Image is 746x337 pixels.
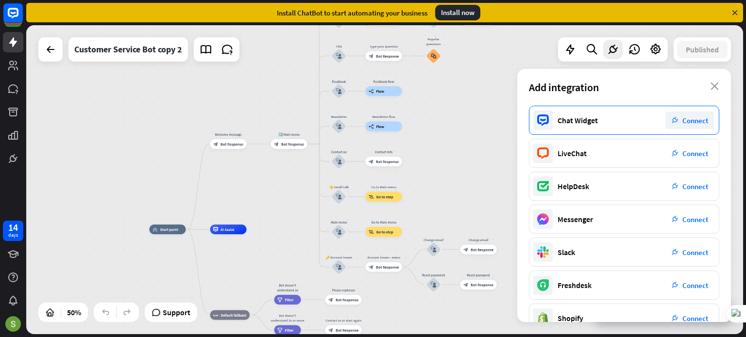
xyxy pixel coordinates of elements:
i: block_bot_response [213,142,218,146]
i: block_user_input [336,264,342,270]
i: home_2 [153,227,158,232]
i: block_user_input [336,53,342,59]
i: block_bot_response [274,142,279,146]
a: 14 days [3,221,23,241]
button: Published [677,41,728,58]
i: plug_integration [672,216,678,223]
span: Bot Response [471,247,493,252]
i: block_bot_response [328,328,333,333]
i: block_user_input [431,282,437,288]
span: Start point [160,227,178,232]
i: block_user_input [336,194,342,200]
i: block_bot_response [369,265,373,270]
div: Feedback [324,79,354,84]
span: Bot Response [376,53,399,58]
div: Change email [457,237,500,242]
span: Connect [682,248,708,257]
div: Contact us or start again [322,318,365,323]
i: plug_integration [672,249,678,256]
div: Main menu [324,220,354,225]
span: Bot Response [471,282,493,287]
div: 14 [8,223,18,232]
span: Connect [682,116,708,125]
div: HelpDesk [558,181,589,191]
span: Bot Response [376,159,399,164]
div: Please rephrase [322,288,365,292]
i: block_user_input [336,88,342,94]
i: block_faq [431,53,436,59]
i: plug_integration [672,150,678,157]
span: Flow [376,89,385,94]
i: block_user_input [336,124,342,129]
span: Bot Response [220,142,243,146]
div: Welcome message [206,132,250,137]
div: Install ChatBot to start automating your business [277,8,427,17]
i: block_user_input [431,246,437,252]
span: Connect [682,182,708,191]
i: block_user_input [336,229,342,235]
span: Filter [285,297,294,302]
div: Bot doesn't understand 1x [271,283,305,292]
div: Contact info [362,149,406,154]
i: block_user_input [336,159,342,164]
div: Newsletter flow [362,114,406,119]
span: Filter [285,328,294,333]
i: plug_integration [672,117,678,124]
i: block_bot_response [369,53,373,58]
i: plug_integration [672,282,678,289]
div: Reset password [457,273,500,277]
i: block_goto [369,194,374,199]
span: Flow [376,124,385,129]
i: block_goto [369,229,374,234]
div: Freshdesk [558,280,592,290]
span: Go to step [376,194,393,199]
i: block_bot_response [463,282,468,287]
span: AI Assist [220,227,235,232]
div: Popular questions [423,36,444,46]
i: block_bot_response [369,159,373,164]
div: Go to Main menu [362,185,406,190]
div: Bot doesn't understand 2x or more [271,313,305,323]
div: Newsletter [324,114,354,119]
span: Connect [682,281,708,290]
i: builder_tree [369,124,374,129]
div: Contact us [324,149,354,154]
div: Account issues - menu [362,255,406,260]
i: close [711,82,719,90]
div: 🔑 Account issues [324,255,354,260]
i: filter [277,328,283,333]
div: 50% [64,305,84,320]
div: Messenger [558,214,593,224]
span: Connect [682,215,708,224]
span: Connect [682,149,708,158]
div: Reset password [419,273,448,277]
span: Default fallback [220,312,246,317]
div: Go to Main menu [362,220,406,225]
div: Customer Service Bot copy 2 [74,37,182,62]
span: Bot Response [376,265,399,270]
span: Connect [682,314,708,323]
div: Change email [419,237,448,242]
i: block_bot_response [463,247,468,252]
span: Go to step [376,229,393,234]
span: Support [163,305,190,320]
div: days [8,232,18,239]
i: filter [277,297,283,302]
span: Add integration [529,80,599,94]
span: Bot Response [281,142,304,146]
div: Chat Widget [558,115,598,125]
div: LiveChat [558,148,587,158]
div: FAQ [324,44,354,48]
div: Install now [435,5,480,20]
div: Type your question [362,44,406,48]
div: Shopify [558,313,583,323]
div: 🔙 Main menu [267,132,311,137]
span: Bot Response [336,328,358,333]
i: plug_integration [672,315,678,321]
i: block_fallback [213,312,219,317]
span: Bot Response [336,297,358,302]
button: Open LiveChat chat widget [8,4,37,33]
i: plug_integration [672,183,678,190]
div: 👋 Small talk [324,185,354,190]
i: builder_tree [369,89,374,94]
